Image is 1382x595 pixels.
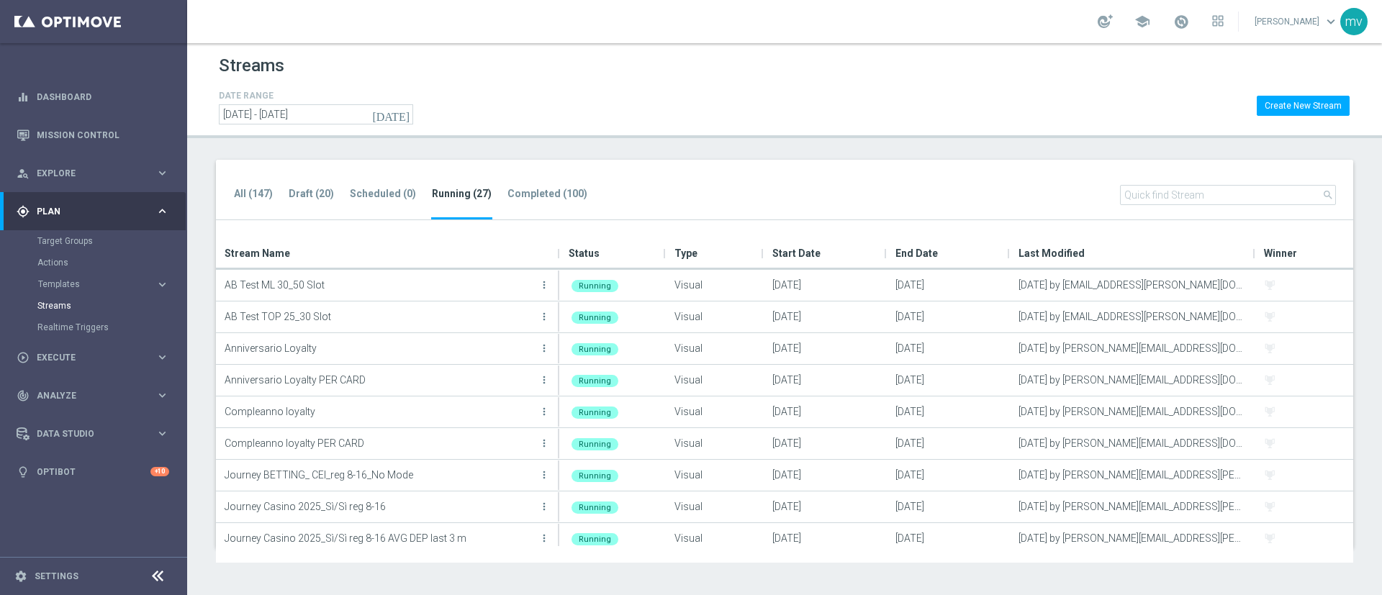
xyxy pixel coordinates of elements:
a: Dashboard [37,78,169,116]
div: Running [572,501,618,514]
p: Anniversario Loyalty [225,337,536,359]
h4: DATE RANGE [219,91,413,101]
button: play_circle_outline Execute keyboard_arrow_right [16,352,170,363]
a: Actions [37,257,150,268]
div: [DATE] [887,396,1010,427]
i: gps_fixed [17,205,30,218]
button: track_changes Analyze keyboard_arrow_right [16,390,170,401]
a: Optibot [37,453,150,491]
div: Visual [666,270,764,301]
i: more_vert [538,501,550,512]
p: Anniversario Loyalty PER CARD [225,369,536,391]
div: [DATE] [887,428,1010,459]
i: person_search [17,167,30,180]
div: [DATE] [887,333,1010,364]
div: Running [572,406,618,419]
span: Analyze [37,391,155,400]
p: Journey Casino 2025_Sì/Sì reg 8-16 AVG DEP last 3 m [225,527,536,549]
div: Running [572,438,618,450]
i: settings [14,570,27,583]
div: [DATE] by [EMAIL_ADDRESS][PERSON_NAME][DOMAIN_NAME] [1010,301,1255,332]
div: [DATE] [887,491,1010,522]
div: Visual [666,365,764,396]
div: Visual [666,460,764,491]
a: Settings [35,572,78,581]
div: Running [572,312,618,324]
i: more_vert [538,437,550,449]
div: Realtime Triggers [37,317,186,338]
i: lightbulb [17,465,30,478]
tab-header: Scheduled (0) [350,188,416,200]
i: keyboard_arrow_right [155,350,169,364]
span: Type [674,239,697,268]
span: Plan [37,207,155,216]
div: [DATE] [764,301,887,332]
div: [DATE] by [PERSON_NAME][EMAIL_ADDRESS][DOMAIN_NAME] [1010,365,1255,396]
i: keyboard_arrow_right [155,427,169,440]
div: [DATE] by [PERSON_NAME][EMAIL_ADDRESS][PERSON_NAME][DOMAIN_NAME] [1010,460,1255,491]
i: keyboard_arrow_right [155,389,169,402]
tab-header: Running (27) [432,188,492,200]
div: Plan [17,205,155,218]
i: equalizer [17,91,30,104]
i: more_vert [538,532,550,544]
input: Quick find Stream [1120,185,1336,205]
i: [DATE] [372,108,411,121]
button: Templates keyboard_arrow_right [37,278,170,290]
div: Visual [666,491,764,522]
div: Actions [37,252,186,273]
div: gps_fixed Plan keyboard_arrow_right [16,206,170,217]
i: track_changes [17,389,30,402]
button: more_vert [537,302,551,331]
i: more_vert [538,311,550,322]
h1: Streams [219,55,284,76]
i: more_vert [538,469,550,481]
span: Start Date [772,239,821,268]
div: Mission Control [17,116,169,154]
div: Running [572,470,618,482]
span: Status [569,239,600,268]
span: Winner [1264,239,1297,268]
p: AB Test TOP 25_30 Slot [225,306,536,327]
div: +10 [150,467,169,476]
button: more_vert [537,524,551,553]
button: more_vert [537,429,551,458]
p: AB Test ML 30_50 Slot [225,274,536,296]
div: Optibot [17,453,169,491]
button: more_vert [537,365,551,394]
div: mv [1340,8,1368,35]
i: search [1322,189,1334,201]
i: more_vert [538,374,550,386]
div: Visual [666,396,764,427]
button: [DATE] [370,104,413,126]
i: more_vert [538,406,550,417]
div: Explore [17,167,155,180]
div: Running [572,343,618,355]
div: [DATE] by [PERSON_NAME][EMAIL_ADDRESS][PERSON_NAME][DOMAIN_NAME] [1010,491,1255,522]
button: Data Studio keyboard_arrow_right [16,428,170,440]
div: [DATE] by [PERSON_NAME][EMAIL_ADDRESS][DOMAIN_NAME] [1010,333,1255,364]
tab-header: Draft (20) [289,188,334,200]
i: more_vert [538,279,550,291]
tab-header: Completed (100) [507,188,587,200]
p: Journey Casino 2025_Sì/Sì reg 8-16 [225,496,536,517]
button: more_vert [537,271,551,299]
a: Target Groups [37,235,150,247]
a: Mission Control [37,116,169,154]
div: [DATE] by [PERSON_NAME][EMAIL_ADDRESS][PERSON_NAME][DOMAIN_NAME] [1010,523,1255,554]
div: [DATE] [764,491,887,522]
div: Dashboard [17,78,169,116]
div: Analyze [17,389,155,402]
p: Journey BETTING_ CEI_reg 8-16_No Mode [225,464,536,486]
button: lightbulb Optibot +10 [16,466,170,478]
div: Running [572,375,618,387]
div: [DATE] [764,428,887,459]
button: more_vert [537,334,551,363]
button: Mission Control [16,130,170,141]
div: Execute [17,351,155,364]
div: [DATE] by [PERSON_NAME][EMAIL_ADDRESS][DOMAIN_NAME] [1010,396,1255,427]
a: Streams [37,300,150,312]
